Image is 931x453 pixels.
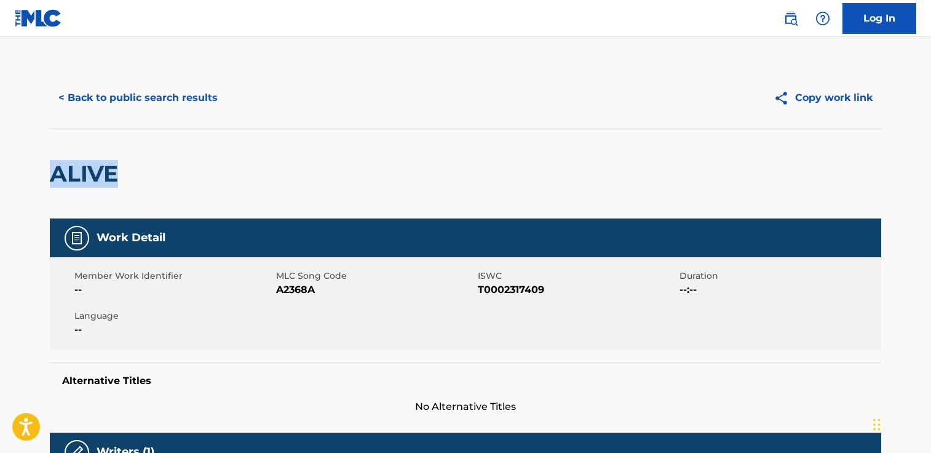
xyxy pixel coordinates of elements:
[74,283,273,297] span: --
[50,399,881,414] span: No Alternative Titles
[679,270,878,283] span: Duration
[783,11,798,26] img: search
[276,270,475,283] span: MLC Song Code
[74,310,273,323] span: Language
[870,394,931,453] iframe: Chat Widget
[679,283,878,297] span: --:--
[778,6,803,31] a: Public Search
[774,90,795,106] img: Copy work link
[478,283,676,297] span: T0002317409
[15,9,62,27] img: MLC Logo
[478,270,676,283] span: ISWC
[50,160,124,188] h2: ALIVE
[62,375,869,387] h5: Alternative Titles
[842,3,916,34] a: Log In
[765,82,881,113] button: Copy work link
[50,82,226,113] button: < Back to public search results
[69,231,84,246] img: Work Detail
[276,283,475,297] span: A2368A
[815,11,830,26] img: help
[873,406,881,443] div: Drag
[74,323,273,337] span: --
[97,231,165,245] h5: Work Detail
[810,6,835,31] div: Help
[74,270,273,283] span: Member Work Identifier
